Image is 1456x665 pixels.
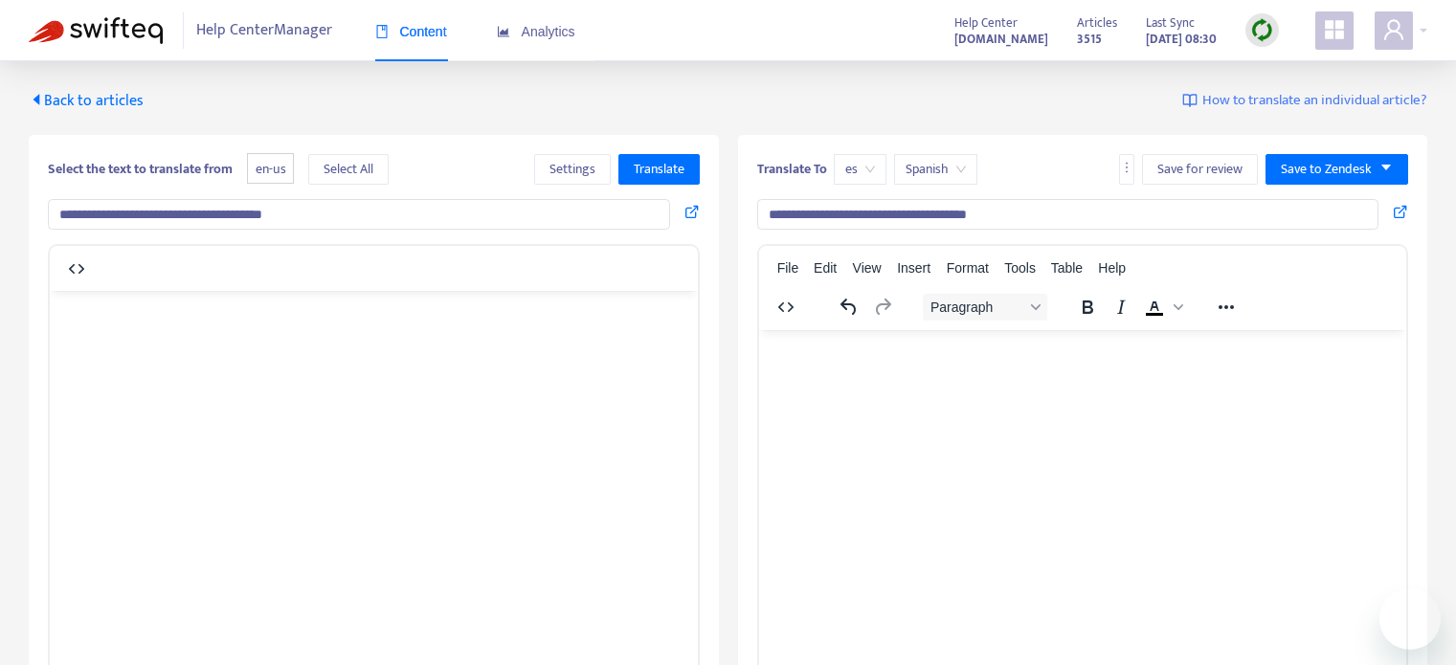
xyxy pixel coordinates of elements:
button: Settings [534,154,611,185]
span: Content [375,24,447,39]
span: es [845,155,875,184]
span: Help Center [954,12,1018,33]
button: Italic [1105,294,1137,321]
iframe: Botón para iniciar la ventana de mensajería [1379,588,1441,650]
span: Edit [814,260,837,276]
span: Tools [1004,260,1036,276]
b: Select the text to translate from [48,158,233,180]
img: Swifteq [29,17,163,44]
span: caret-left [29,92,44,107]
span: Select All [324,159,373,180]
button: more [1119,154,1134,185]
span: book [375,25,389,38]
span: user [1382,18,1405,41]
strong: [DATE] 08:30 [1146,29,1217,50]
a: [DOMAIN_NAME] [954,28,1048,50]
span: Help [1098,260,1126,276]
span: How to translate an individual article? [1202,90,1427,112]
span: more [1120,161,1133,174]
button: Undo [833,294,865,321]
span: Insert [897,260,930,276]
button: Select All [308,154,389,185]
span: File [777,260,799,276]
span: Paragraph [930,299,1024,315]
img: sync.dc5367851b00ba804db3.png [1250,18,1274,42]
span: View [853,260,882,276]
img: image-link [1182,93,1198,108]
span: Translate [634,159,684,180]
span: Back to articles [29,88,144,114]
span: Table [1051,260,1083,276]
span: Help Center Manager [196,12,332,49]
span: Settings [549,159,595,180]
button: Translate [618,154,700,185]
strong: 3515 [1077,29,1102,50]
span: Format [947,260,989,276]
span: Save to Zendesk [1281,159,1372,180]
button: Save for review [1142,154,1258,185]
span: Save for review [1157,159,1243,180]
button: Reveal or hide additional toolbar items [1210,294,1243,321]
button: Bold [1071,294,1104,321]
span: area-chart [497,25,510,38]
span: Spanish [906,155,966,184]
span: appstore [1323,18,1346,41]
button: Block Paragraph [923,294,1047,321]
b: Translate To [757,158,827,180]
span: Articles [1077,12,1117,33]
div: Text color Black [1138,294,1186,321]
button: Save to Zendeskcaret-down [1266,154,1408,185]
span: en-us [247,153,294,185]
strong: [DOMAIN_NAME] [954,29,1048,50]
a: How to translate an individual article? [1182,90,1427,112]
button: Redo [866,294,899,321]
span: Analytics [497,24,575,39]
span: Last Sync [1146,12,1195,33]
span: caret-down [1379,161,1393,174]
